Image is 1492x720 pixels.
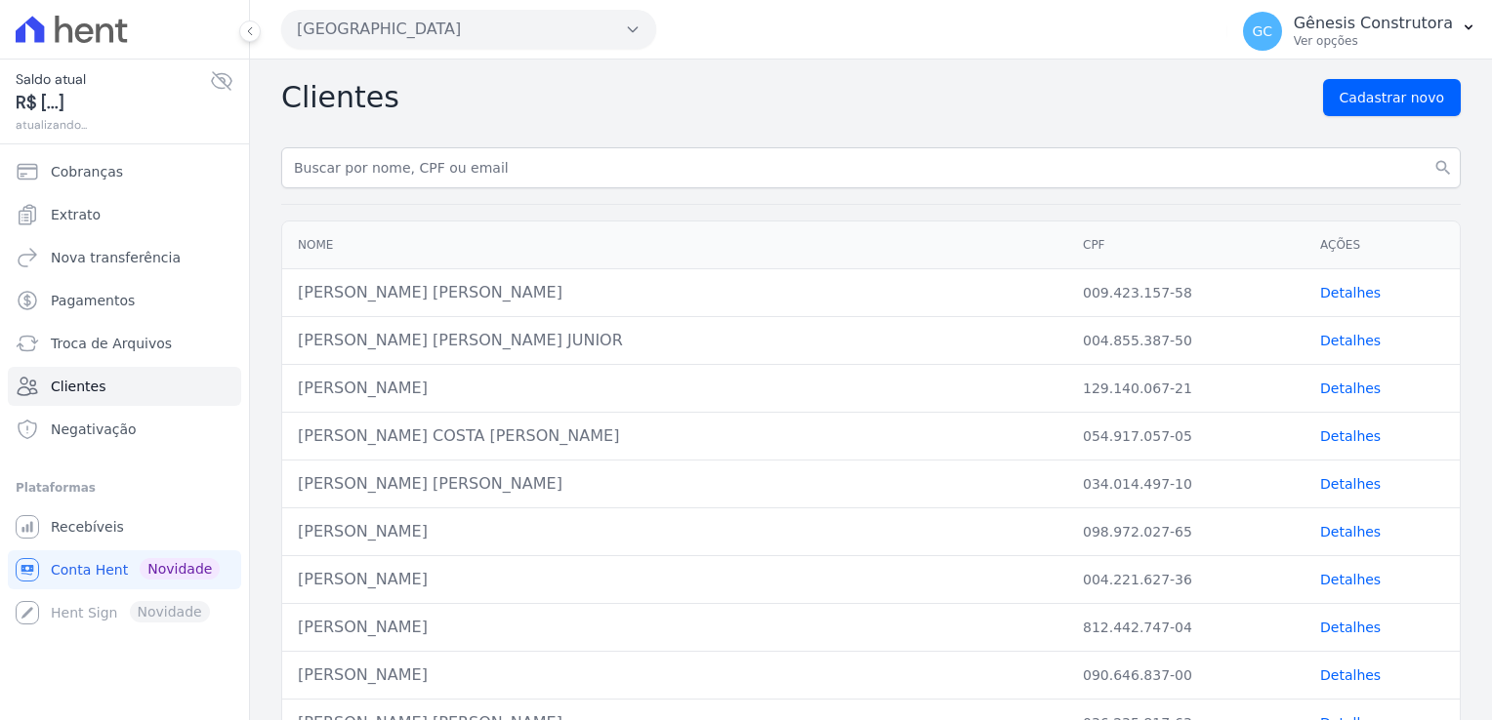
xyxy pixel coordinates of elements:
input: Buscar por nome, CPF ou email [281,147,1461,188]
span: Clientes [51,377,105,396]
span: Cadastrar novo [1340,88,1444,107]
span: Recebíveis [51,517,124,537]
button: search [1426,147,1461,188]
div: Plataformas [16,476,233,500]
span: Troca de Arquivos [51,334,172,353]
div: [PERSON_NAME] [PERSON_NAME] JUNIOR [298,329,1052,352]
a: Detalhes [1320,285,1381,300]
span: Nova transferência [51,248,181,267]
span: Pagamentos [51,291,135,310]
a: Detalhes [1320,620,1381,635]
td: 812.442.747-04 [1067,604,1305,652]
div: [PERSON_NAME] COSTA [PERSON_NAME] [298,424,1052,448]
span: Novidade [140,558,220,580]
a: Cobranças [8,152,241,191]
p: Ver opções [1294,33,1453,49]
p: Gênesis Construtora [1294,14,1453,33]
button: GC Gênesis Construtora Ver opções [1227,4,1492,59]
div: [PERSON_NAME] [298,616,1052,639]
a: Detalhes [1320,428,1381,444]
span: atualizando... [16,116,210,134]
span: Saldo atual [16,69,210,90]
a: Detalhes [1320,476,1381,492]
th: Ações [1305,221,1460,269]
td: 034.014.497-10 [1067,460,1305,508]
a: Negativação [8,410,241,449]
a: Cadastrar novo [1323,79,1461,116]
a: Conta Hent Novidade [8,550,241,589]
td: 004.221.627-36 [1067,556,1305,604]
a: Detalhes [1320,572,1381,587]
div: [PERSON_NAME] [298,663,1052,687]
td: 009.423.157-58 [1067,269,1305,317]
span: Cobranças [51,162,123,181]
div: [PERSON_NAME] [PERSON_NAME] [298,281,1052,304]
td: 054.917.057-05 [1067,413,1305,460]
i: search [1433,158,1453,178]
a: Troca de Arquivos [8,324,241,363]
span: Extrato [51,205,101,224]
a: Detalhes [1320,333,1381,348]
span: Negativação [51,420,137,439]
h2: Clientes [281,80,399,115]
button: [GEOGRAPHIC_DATA] [281,10,656,49]
a: Detalhes [1320,667,1381,683]
a: Clientes [8,367,241,406]
div: [PERSON_NAME] [298,520,1052,543]
div: [PERSON_NAME] [298,377,1052,400]
td: 090.646.837-00 [1067,652,1305,700]
nav: Sidebar [16,152,233,632]
th: CPF [1067,221,1305,269]
a: Extrato [8,195,241,234]
div: [PERSON_NAME] [298,568,1052,591]
span: GC [1252,24,1272,38]
td: 129.140.067-21 [1067,365,1305,413]
td: 098.972.027-65 [1067,508,1305,556]
span: R$ [...] [16,90,210,116]
a: Nova transferência [8,238,241,277]
span: Conta Hent [51,560,128,580]
div: [PERSON_NAME] [PERSON_NAME] [298,472,1052,496]
th: Nome [282,221,1067,269]
td: 004.855.387-50 [1067,317,1305,365]
a: Pagamentos [8,281,241,320]
a: Detalhes [1320,380,1381,396]
a: Recebíveis [8,507,241,546]
a: Detalhes [1320,524,1381,540]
